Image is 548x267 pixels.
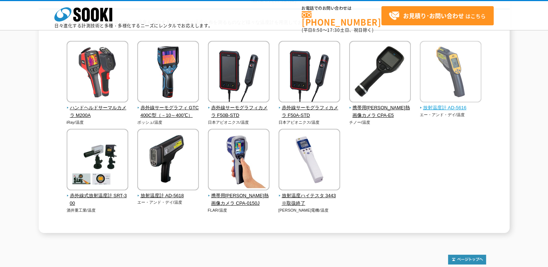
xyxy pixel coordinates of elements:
[279,207,340,213] p: [PERSON_NAME]電機/温度
[279,97,340,119] a: 赤外線サーモグラフィカメラ F50A-STD
[302,11,381,26] a: [PHONE_NUMBER]
[137,41,199,104] img: 赤外線サーモグラフィ GTC400C型（－10～400℃）
[279,104,340,119] span: 赤外線サーモグラフィカメラ F50A-STD
[313,27,323,33] span: 8:50
[279,41,340,104] img: 赤外線サーモグラフィカメラ F50A-STD
[67,104,129,119] span: ハンドヘルドサーマルカメラ M200A
[208,104,270,119] span: 赤外線サーモグラフィカメラ F50B-STD
[327,27,340,33] span: 17:30
[420,41,481,104] img: 放射温度計 AD-5616
[279,129,340,192] img: 放射温度ハイテスタ 3443※取扱終了
[67,41,128,104] img: ハンドヘルドサーマルカメラ M200A
[448,255,486,264] img: トップページへ
[349,97,411,119] a: 携帯用[PERSON_NAME]熱画像カメラ CPA-E5
[208,185,270,207] a: 携帯用[PERSON_NAME]熱画像カメラ CPA-0150J
[302,27,373,33] span: (平日 ～ 土日、祝日除く)
[137,185,199,200] a: 放射温度計 AD-5618
[137,192,199,200] span: 放射温度計 AD-5618
[420,97,482,112] a: 放射温度計 AD-5616
[137,199,199,205] p: エー・アンド・デイ/温度
[54,24,213,28] p: 日々進化する計測技術と多種・多様化するニーズにレンタルでお応えします。
[279,192,340,207] span: 放射温度ハイテスタ 3443※取扱終了
[349,104,411,119] span: 携帯用[PERSON_NAME]熱画像カメラ CPA-E5
[279,185,340,207] a: 放射温度ハイテスタ 3443※取扱終了
[137,119,199,126] p: ボッシュ/温度
[403,11,464,20] strong: お見積り･お問い合わせ
[67,185,129,207] a: 赤外線式放射温度計 SRT-300
[279,119,340,126] p: 日本アビオニクス/温度
[137,129,199,192] img: 放射温度計 AD-5618
[420,104,482,112] span: 放射温度計 AD-5616
[67,129,128,192] img: 赤外線式放射温度計 SRT-300
[67,119,129,126] p: iRay/温度
[208,192,270,207] span: 携帯用[PERSON_NAME]熱画像カメラ CPA-0150J
[67,207,129,213] p: 酒井重工業/温度
[349,119,411,126] p: チノー/温度
[208,207,270,213] p: FLAR/温度
[208,97,270,119] a: 赤外線サーモグラフィカメラ F50B-STD
[208,119,270,126] p: 日本アビオニクス/温度
[137,104,199,119] span: 赤外線サーモグラフィ GTC400C型（－10～400℃）
[208,129,269,192] img: 携帯用小形熱画像カメラ CPA-0150J
[208,41,269,104] img: 赤外線サーモグラフィカメラ F50B-STD
[137,97,199,119] a: 赤外線サーモグラフィ GTC400C型（－10～400℃）
[420,112,482,118] p: エー・アンド・デイ/温度
[389,10,486,21] span: はこちら
[302,6,381,10] span: お電話でのお問い合わせは
[67,97,129,119] a: ハンドヘルドサーマルカメラ M200A
[349,41,411,104] img: 携帯用小形熱画像カメラ CPA-E5
[381,6,494,25] a: お見積り･お問い合わせはこちら
[67,192,129,207] span: 赤外線式放射温度計 SRT-300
